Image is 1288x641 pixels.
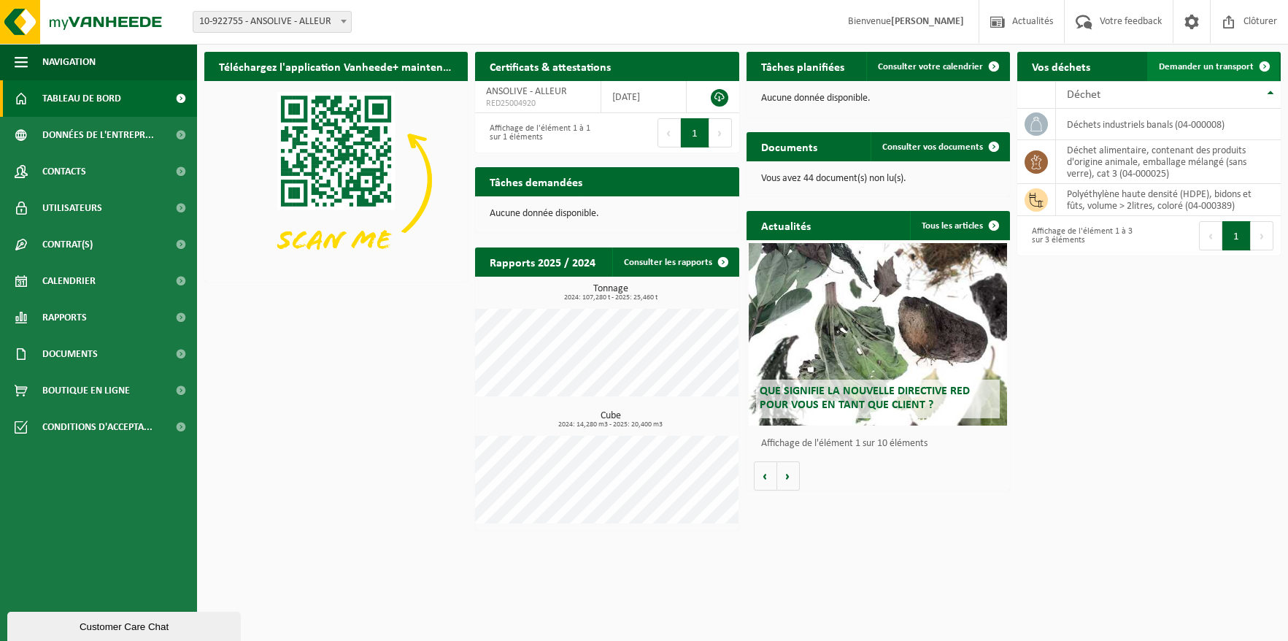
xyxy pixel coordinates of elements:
[1251,221,1273,250] button: Next
[193,11,352,33] span: 10-922755 - ANSOLIVE - ALLEUR
[482,421,739,429] span: 2024: 14,280 m3 - 2025: 20,400 m3
[42,44,96,80] span: Navigation
[910,211,1009,240] a: Tous les articles
[42,190,102,226] span: Utilisateurs
[42,299,87,336] span: Rapports
[709,118,732,147] button: Next
[1199,221,1222,250] button: Previous
[1025,220,1142,252] div: Affichage de l'élément 1 à 3 sur 3 éléments
[1056,184,1281,216] td: polyéthylène haute densité (HDPE), bidons et fûts, volume > 2litres, coloré (04-000389)
[42,226,93,263] span: Contrat(s)
[761,439,1003,449] p: Affichage de l'élément 1 sur 10 éléments
[747,52,859,80] h2: Tâches planifiées
[490,209,724,219] p: Aucune donnée disponible.
[612,247,738,277] a: Consulter les rapports
[749,243,1007,426] a: Que signifie la nouvelle directive RED pour vous en tant que client ?
[882,142,983,152] span: Consulter vos documents
[1056,140,1281,184] td: déchet alimentaire, contenant des produits d'origine animale, emballage mélangé (sans verre), cat...
[42,263,96,299] span: Calendrier
[204,52,468,80] h2: Téléchargez l'application Vanheede+ maintenant!
[761,93,995,104] p: Aucune donnée disponible.
[204,81,468,279] img: Download de VHEPlus App
[681,118,709,147] button: 1
[42,409,153,445] span: Conditions d'accepta...
[1056,109,1281,140] td: déchets industriels banals (04-000008)
[42,80,121,117] span: Tableau de bord
[482,117,600,149] div: Affichage de l'élément 1 à 1 sur 1 éléments
[475,247,610,276] h2: Rapports 2025 / 2024
[486,86,567,97] span: ANSOLIVE - ALLEUR
[601,81,687,113] td: [DATE]
[747,211,825,239] h2: Actualités
[891,16,964,27] strong: [PERSON_NAME]
[658,118,681,147] button: Previous
[482,294,739,302] span: 2024: 107,280 t - 2025: 25,460 t
[42,153,86,190] span: Contacts
[482,284,739,302] h3: Tonnage
[871,132,1009,161] a: Consulter vos documents
[866,52,1009,81] a: Consulter votre calendrier
[754,461,777,491] button: Vorige
[1222,221,1251,250] button: 1
[42,117,154,153] span: Données de l'entrepr...
[42,336,98,372] span: Documents
[486,98,589,110] span: RED25004920
[878,62,983,72] span: Consulter votre calendrier
[475,52,625,80] h2: Certificats & attestations
[1067,89,1100,101] span: Déchet
[7,609,244,641] iframe: chat widget
[760,385,970,411] span: Que signifie la nouvelle directive RED pour vous en tant que client ?
[761,174,995,184] p: Vous avez 44 document(s) non lu(s).
[193,12,351,32] span: 10-922755 - ANSOLIVE - ALLEUR
[777,461,800,491] button: Volgende
[482,411,739,429] h3: Cube
[475,167,597,196] h2: Tâches demandées
[747,132,832,161] h2: Documents
[1147,52,1279,81] a: Demander un transport
[42,372,130,409] span: Boutique en ligne
[1159,62,1254,72] span: Demander un transport
[1017,52,1105,80] h2: Vos déchets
